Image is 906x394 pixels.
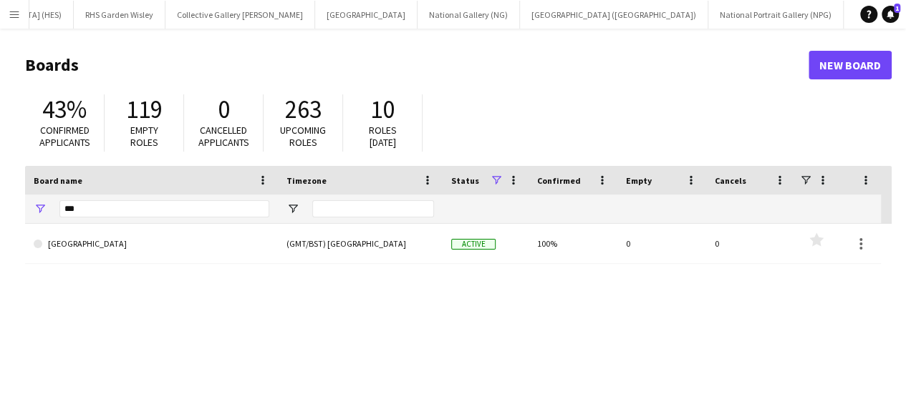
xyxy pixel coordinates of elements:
[520,1,708,29] button: [GEOGRAPHIC_DATA] ([GEOGRAPHIC_DATA])
[617,224,706,263] div: 0
[626,175,652,186] span: Empty
[451,175,479,186] span: Status
[715,175,746,186] span: Cancels
[809,51,892,79] a: New Board
[280,124,326,149] span: Upcoming roles
[285,94,322,125] span: 263
[418,1,520,29] button: National Gallery (NG)
[278,224,443,263] div: (GMT/BST) [GEOGRAPHIC_DATA]
[529,224,617,263] div: 100%
[894,4,900,13] span: 1
[882,6,899,23] a: 1
[34,202,47,215] button: Open Filter Menu
[74,1,165,29] button: RHS Garden Wisley
[130,124,158,149] span: Empty roles
[370,94,395,125] span: 10
[198,124,249,149] span: Cancelled applicants
[315,1,418,29] button: [GEOGRAPHIC_DATA]
[286,175,327,186] span: Timezone
[165,1,315,29] button: Collective Gallery [PERSON_NAME]
[537,175,581,186] span: Confirmed
[126,94,163,125] span: 119
[34,224,269,264] a: [GEOGRAPHIC_DATA]
[42,94,87,125] span: 43%
[59,200,269,217] input: Board name Filter Input
[451,239,496,250] span: Active
[39,124,90,149] span: Confirmed applicants
[369,124,397,149] span: Roles [DATE]
[34,175,82,186] span: Board name
[708,1,844,29] button: National Portrait Gallery (NPG)
[25,54,809,76] h1: Boards
[218,94,230,125] span: 0
[286,202,299,215] button: Open Filter Menu
[312,200,434,217] input: Timezone Filter Input
[706,224,795,263] div: 0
